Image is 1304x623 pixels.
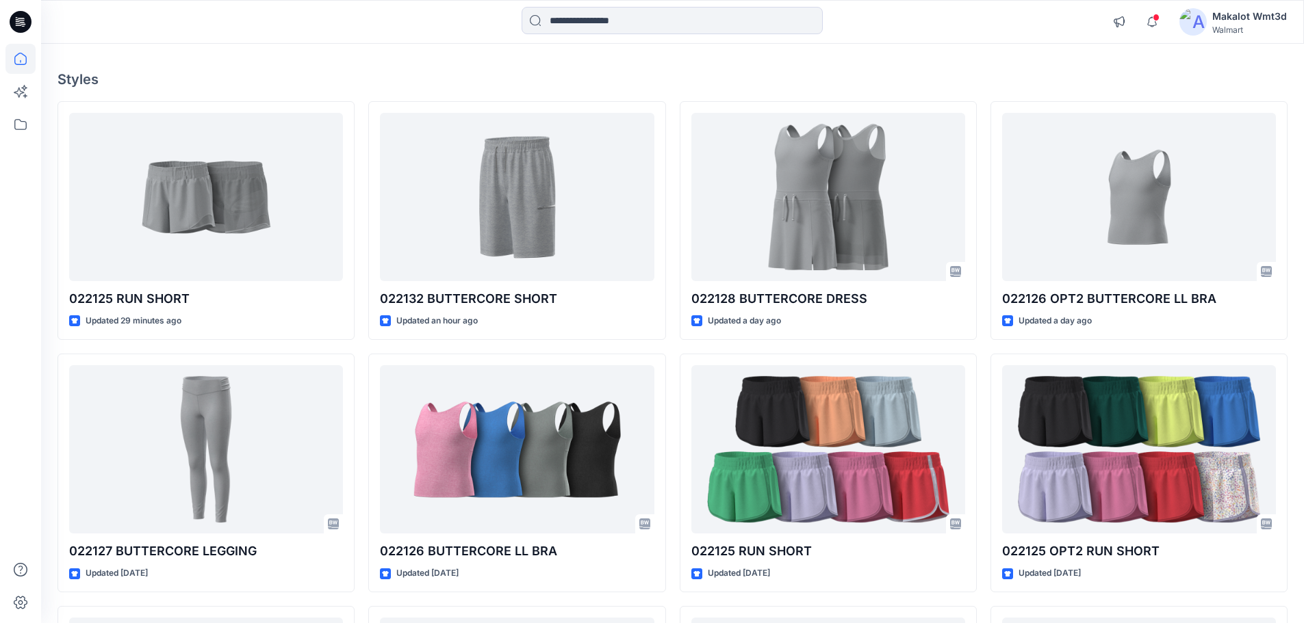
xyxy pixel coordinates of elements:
h4: Styles [57,71,1288,88]
a: 022125 RUN SHORT [69,113,343,282]
p: 022125 RUN SHORT [691,542,965,561]
a: 022125 OPT2 RUN SHORT [1002,365,1276,534]
p: Updated [DATE] [1019,566,1081,581]
p: 022127 BUTTERCORE LEGGING [69,542,343,561]
p: Updated a day ago [1019,314,1092,328]
a: 022126 BUTTERCORE LL BRA [380,365,654,534]
a: 022132 BUTTERCORE SHORT [380,113,654,282]
p: Updated [DATE] [396,566,459,581]
p: Updated [DATE] [86,566,148,581]
a: 022125 RUN SHORT [691,365,965,534]
p: 022125 OPT2 RUN SHORT [1002,542,1276,561]
img: avatar [1179,8,1207,36]
p: Updated [DATE] [708,566,770,581]
p: 022125 RUN SHORT [69,289,343,308]
a: 022127 BUTTERCORE LEGGING [69,365,343,534]
div: Makalot Wmt3d [1212,8,1287,25]
p: 022126 OPT2 BUTTERCORE LL BRA [1002,289,1276,308]
p: 022128 BUTTERCORE DRESS [691,289,965,308]
p: Updated 29 minutes ago [86,314,181,328]
p: 022132 BUTTERCORE SHORT [380,289,654,308]
p: 022126 BUTTERCORE LL BRA [380,542,654,561]
p: Updated a day ago [708,314,781,328]
p: Updated an hour ago [396,314,478,328]
div: Walmart [1212,25,1287,35]
a: 022128 BUTTERCORE DRESS [691,113,965,282]
a: 022126 OPT2 BUTTERCORE LL BRA [1002,113,1276,282]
